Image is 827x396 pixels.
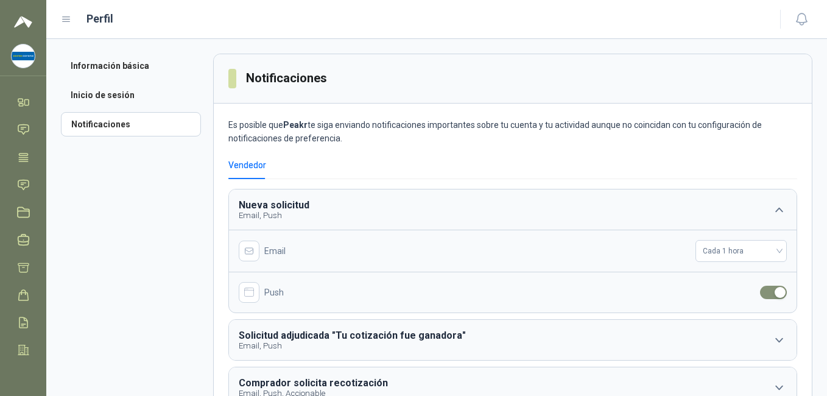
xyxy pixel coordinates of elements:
a: Información básica [61,54,201,78]
p: Email, Push [239,341,468,350]
b: Solicitud adjudicada "Tu cotización fue ganadora" [239,330,466,341]
p: Es posible que te siga enviando notificaciones importantes sobre tu cuenta y tu actividad aunque ... [228,118,797,145]
span: Cada 1 hora [703,242,779,260]
a: Inicio de sesión [61,83,201,107]
div: Push [239,282,737,303]
h3: Notificaciones [246,69,329,88]
b: Peakr [283,120,308,130]
div: Vendedor [228,158,266,172]
b: Nueva solicitud [239,199,309,211]
img: Company Logo [12,44,35,68]
b: Comprador solicita recotización [239,377,388,389]
div: Email [239,241,695,261]
img: Logo peakr [14,15,32,29]
button: Nueva solicitudEmail, Push [229,189,797,230]
p: Email, Push [239,211,312,220]
h1: Perfil [86,10,113,27]
a: Notificaciones [61,112,201,136]
button: Solicitud adjudicada "Tu cotización fue ganadora"Email, Push [229,320,797,360]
